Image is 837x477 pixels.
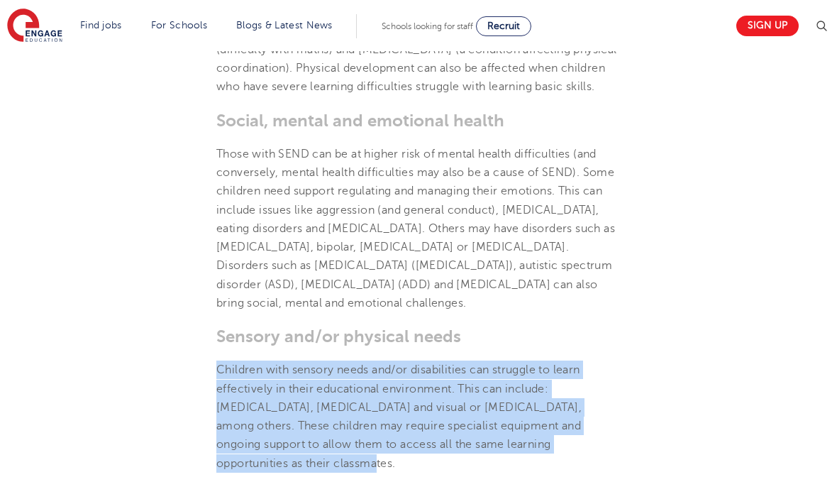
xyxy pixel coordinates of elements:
img: Engage Education [7,9,62,44]
a: Recruit [476,16,531,36]
a: Find jobs [80,20,122,31]
span: Those with SEND can be at higher risk of mental health difficulties (and conversely, mental healt... [216,148,615,309]
a: Sign up [736,16,799,36]
span: Schools looking for staff [382,21,473,31]
a: Blogs & Latest News [236,20,333,31]
span: Social, mental and emotional health [216,111,504,131]
span: Children with sensory needs and/or disabilities can struggle to learn effectively in their educat... [216,363,582,469]
a: For Schools [151,20,207,31]
span: Sensory and/or physical needs [216,327,461,346]
span: Recruit [487,21,520,31]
